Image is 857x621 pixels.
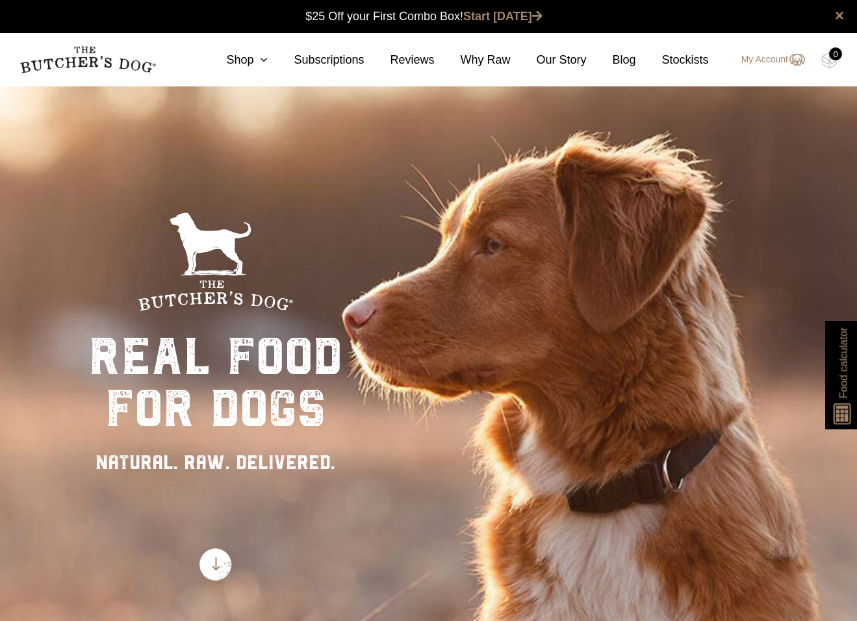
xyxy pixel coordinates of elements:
a: Start [DATE] [463,10,543,23]
img: TBD_Cart-Empty.png [821,52,838,69]
a: Why Raw [435,51,511,69]
div: 0 [829,47,842,60]
a: close [835,8,844,23]
a: My Account [728,52,805,68]
a: Our Story [511,51,587,69]
a: Blog [587,51,636,69]
div: NATURAL. RAW. DELIVERED. [89,448,342,477]
div: real food for dogs [89,331,342,435]
a: Subscriptions [268,51,364,69]
a: Stockists [636,51,709,69]
span: Food calculator [836,327,851,398]
a: Shop [200,51,268,69]
a: Reviews [364,51,434,69]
